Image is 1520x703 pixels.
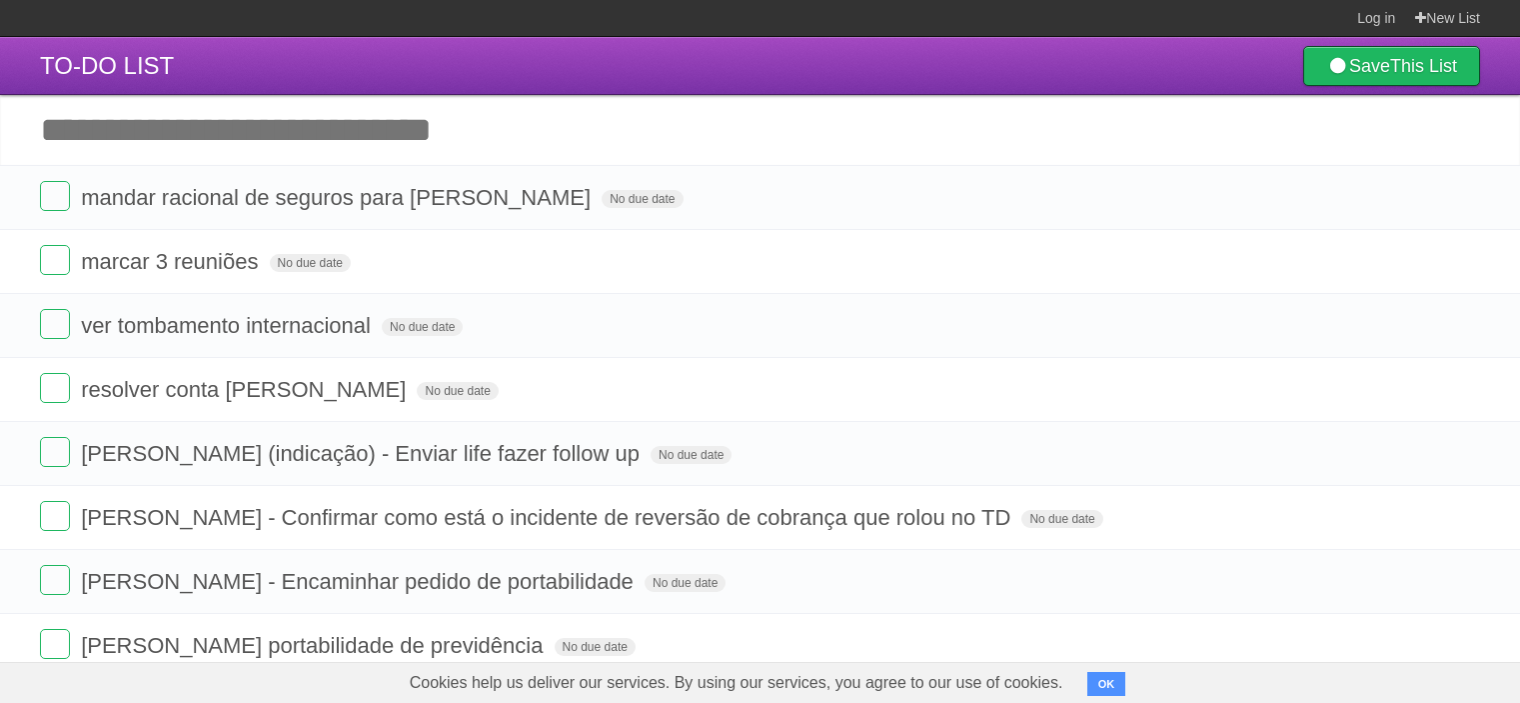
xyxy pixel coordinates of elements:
label: Done [40,245,70,275]
span: No due date [651,446,732,464]
a: SaveThis List [1303,46,1480,86]
span: No due date [645,574,726,592]
span: No due date [555,638,636,656]
span: [PERSON_NAME] - Encaminhar pedido de portabilidade [81,569,639,594]
span: ver tombamento internacional [81,313,376,338]
span: [PERSON_NAME] - Confirmar como está o incidente de reversão de cobrança que rolou no TD [81,505,1015,530]
span: No due date [1021,510,1102,528]
span: No due date [602,190,683,208]
b: This List [1390,56,1457,76]
label: Done [40,309,70,339]
label: Done [40,373,70,403]
span: resolver conta [PERSON_NAME] [81,377,411,402]
span: No due date [270,254,351,272]
span: Cookies help us deliver our services. By using our services, you agree to our use of cookies. [390,663,1083,703]
span: TO-DO LIST [40,52,174,79]
span: marcar 3 reuniões [81,249,263,274]
label: Done [40,437,70,467]
label: Done [40,181,70,211]
label: Done [40,629,70,659]
span: [PERSON_NAME] portabilidade de previdência [81,633,548,658]
button: OK [1087,672,1126,696]
label: Done [40,501,70,531]
span: [PERSON_NAME] (indicação) - Enviar life fazer follow up [81,441,645,466]
span: No due date [417,382,498,400]
label: Done [40,565,70,595]
span: mandar racional de seguros para [PERSON_NAME] [81,185,596,210]
span: No due date [382,318,463,336]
